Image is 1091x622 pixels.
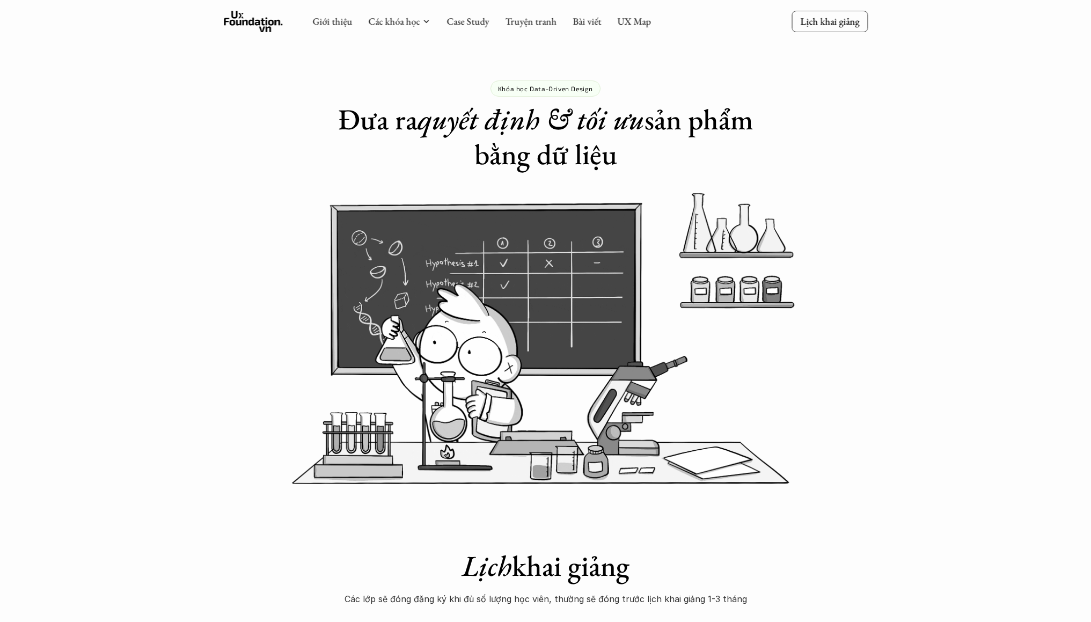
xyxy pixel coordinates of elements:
[331,591,760,607] p: Các lớp sẽ đóng đăng ký khi đủ số lượng học viên, thường sẽ đóng trước lịch khai giảng 1-3 tháng
[505,15,557,27] a: Truyện tranh
[573,15,601,27] a: Bài viết
[800,15,859,27] p: Lịch khai giảng
[331,548,760,583] h1: khai giảng
[462,547,512,584] em: Lịch
[331,102,760,172] h1: Đưa ra sản phẩm bằng dữ liệu
[498,85,593,92] p: Khóa học Data-Driven Design
[792,11,868,32] a: Lịch khai giảng
[446,15,489,27] a: Case Study
[368,15,420,27] a: Các khóa học
[617,15,651,27] a: UX Map
[418,100,645,138] em: quyết định & tối ưu
[312,15,352,27] a: Giới thiệu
